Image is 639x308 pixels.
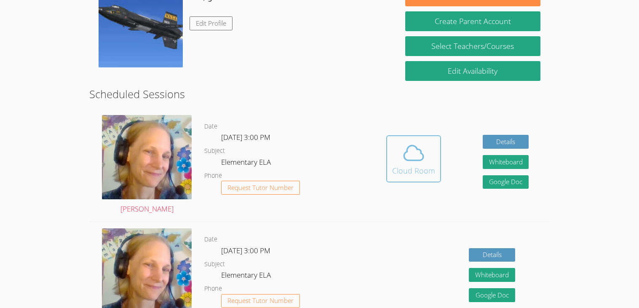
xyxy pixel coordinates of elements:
[386,135,441,182] button: Cloud Room
[392,165,435,177] div: Cloud Room
[204,284,222,294] dt: Phone
[221,132,270,142] span: [DATE] 3:00 PM
[89,86,549,102] h2: Scheduled Sessions
[102,115,192,199] img: avatar.png
[469,288,515,302] a: Google Doc
[405,11,540,31] button: Create Parent Account
[102,115,192,215] a: [PERSON_NAME]
[204,146,225,156] dt: Subject
[483,175,529,189] a: Google Doc
[221,246,270,255] span: [DATE] 3:00 PM
[227,297,294,304] span: Request Tutor Number
[221,181,300,195] button: Request Tutor Number
[221,294,300,308] button: Request Tutor Number
[227,185,294,191] span: Request Tutor Number
[221,156,273,171] dd: Elementary ELA
[469,268,515,282] button: Whiteboard
[405,61,540,81] a: Edit Availability
[204,171,222,181] dt: Phone
[204,259,225,270] dt: Subject
[483,155,529,169] button: Whiteboard
[190,16,233,30] a: Edit Profile
[221,269,273,284] dd: Elementary ELA
[405,36,540,56] a: Select Teachers/Courses
[483,135,529,149] a: Details
[204,121,217,132] dt: Date
[204,234,217,245] dt: Date
[469,248,515,262] a: Details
